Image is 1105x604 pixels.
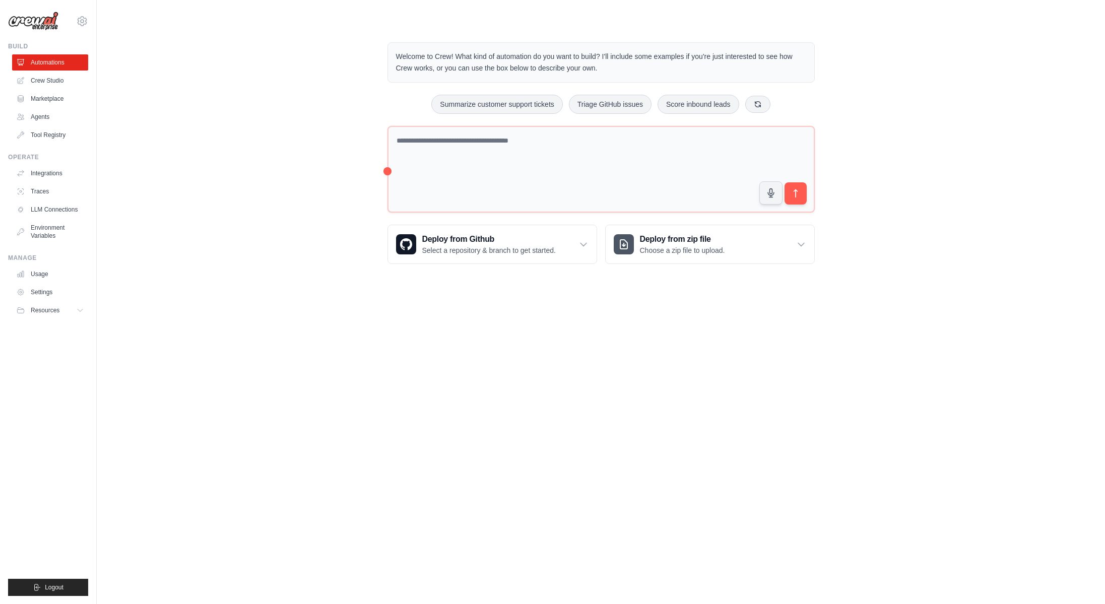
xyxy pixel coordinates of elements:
[640,233,725,245] h3: Deploy from zip file
[12,220,88,244] a: Environment Variables
[431,95,562,114] button: Summarize customer support tickets
[12,73,88,89] a: Crew Studio
[422,245,556,255] p: Select a repository & branch to get started.
[12,109,88,125] a: Agents
[45,583,63,591] span: Logout
[31,306,59,314] span: Resources
[12,183,88,199] a: Traces
[12,165,88,181] a: Integrations
[8,153,88,161] div: Operate
[8,579,88,596] button: Logout
[12,127,88,143] a: Tool Registry
[12,302,88,318] button: Resources
[8,42,88,50] div: Build
[12,202,88,218] a: LLM Connections
[12,54,88,71] a: Automations
[396,51,806,74] p: Welcome to Crew! What kind of automation do you want to build? I'll include some examples if you'...
[422,233,556,245] h3: Deploy from Github
[640,245,725,255] p: Choose a zip file to upload.
[658,95,739,114] button: Score inbound leads
[8,12,58,31] img: Logo
[12,91,88,107] a: Marketplace
[8,254,88,262] div: Manage
[12,266,88,282] a: Usage
[569,95,652,114] button: Triage GitHub issues
[12,284,88,300] a: Settings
